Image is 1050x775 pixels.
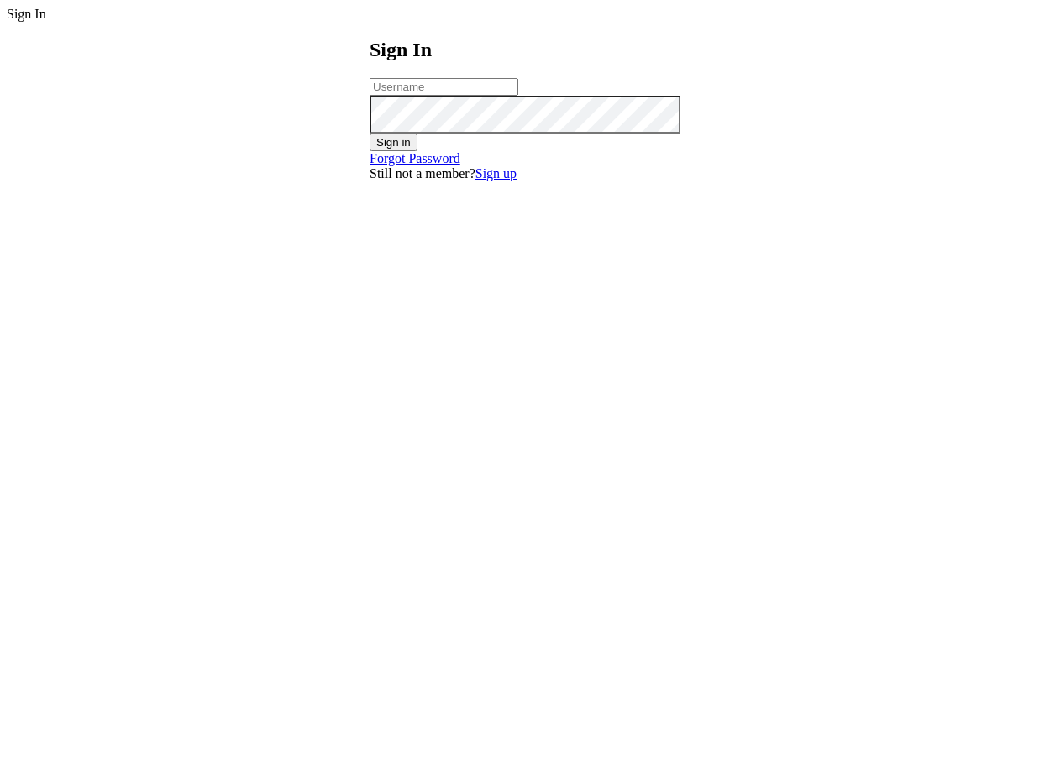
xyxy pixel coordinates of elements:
[370,78,518,96] input: Username
[475,166,517,181] a: Sign up
[7,7,1043,22] div: Sign In
[370,166,680,181] div: Still not a member?
[370,151,460,165] a: Forgot Password
[370,134,417,151] button: Sign in
[370,39,680,61] h2: Sign In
